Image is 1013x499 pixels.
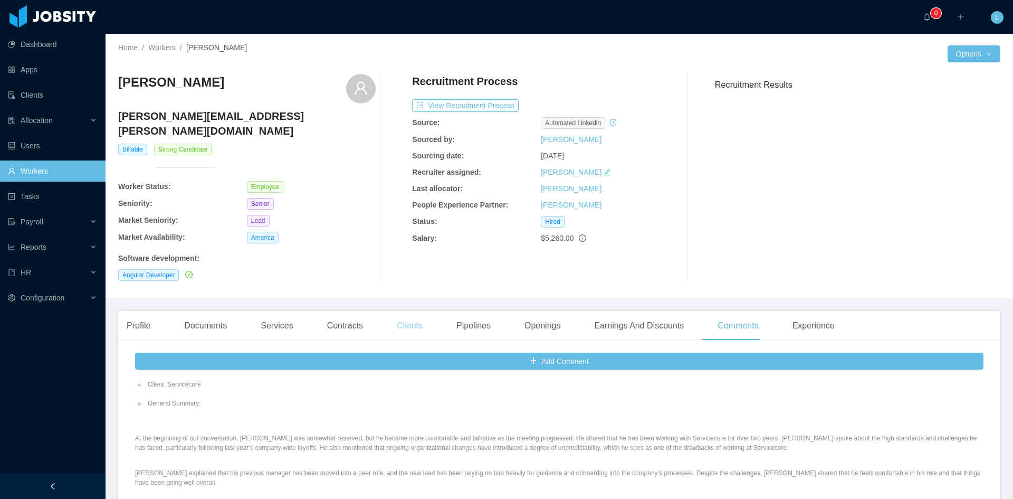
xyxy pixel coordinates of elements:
i: icon: bell [923,13,931,21]
h3: Recruitment Results [715,78,1000,91]
i: icon: book [8,269,15,276]
h4: [PERSON_NAME][EMAIL_ADDRESS][PERSON_NAME][DOMAIN_NAME] [118,109,376,138]
b: Salary: [412,234,437,242]
span: L [995,11,999,24]
span: Allocation [21,116,53,125]
div: Profile [118,311,159,341]
a: icon: check-circle [183,270,193,279]
a: [PERSON_NAME] [541,201,601,209]
a: icon: userWorkers [8,161,97,182]
div: Contracts [319,311,371,341]
a: icon: auditClients [8,84,97,106]
div: Clients [388,311,431,341]
span: Angular Developer [118,269,179,281]
li: Client: Servicecore [146,380,983,389]
i: icon: setting [8,294,15,302]
sup: 0 [931,8,941,18]
b: Sourcing date: [412,152,464,160]
a: [PERSON_NAME] [541,135,601,144]
div: Services [252,311,301,341]
i: icon: check-circle [185,271,193,278]
b: Worker Status: [118,182,170,191]
b: Last allocator: [412,184,463,193]
div: Earnings And Discounts [586,311,692,341]
span: automated linkedin [541,117,605,129]
i: icon: plus [957,13,964,21]
a: icon: profileTasks [8,186,97,207]
a: icon: exportView Recruitment Process [412,101,519,110]
i: icon: solution [8,117,15,124]
span: Strong Candidate [154,144,212,155]
span: Configuration [21,294,64,302]
b: Status: [412,217,437,225]
a: Workers [148,43,176,52]
span: info-circle [579,234,586,242]
a: icon: robotUsers [8,135,97,156]
i: icon: line-chart [8,243,15,251]
b: Source: [412,118,439,127]
span: Senior [247,198,274,210]
i: icon: file-protect [8,218,15,225]
span: Lead [247,215,270,227]
a: [PERSON_NAME] [541,184,601,193]
div: Openings [516,311,569,341]
div: Documents [176,311,235,341]
i: icon: history [609,119,617,126]
button: icon: exportView Recruitment Process [412,99,519,112]
b: Sourced by: [412,135,455,144]
div: Comments [709,311,767,341]
span: / [142,43,144,52]
h3: [PERSON_NAME] [118,74,224,91]
a: icon: appstoreApps [8,59,97,80]
button: icon: plusAdd Comment [135,353,983,370]
span: Payroll [21,218,43,226]
span: Reports [21,243,46,251]
span: Billable [118,144,147,155]
p: At the beginning of our conversation, [PERSON_NAME] was somewhat reserved, but he became more com... [135,434,983,453]
i: icon: user [353,81,368,96]
h4: Recruitment Process [412,74,518,89]
span: Employee [247,181,283,193]
b: People Experience Partner: [412,201,508,209]
li: General Summary: [146,399,983,408]
span: / [180,43,182,52]
span: $5,260.00 [541,234,574,242]
span: [DATE] [541,152,564,160]
div: Pipelines [448,311,499,341]
div: Experience [784,311,843,341]
span: America [247,232,279,243]
span: [PERSON_NAME] [186,43,247,52]
span: HR [21,268,31,277]
a: Home [118,43,138,52]
b: Market Availability: [118,233,185,241]
button: Optionsicon: down [948,45,1000,62]
a: icon: pie-chartDashboard [8,34,97,55]
i: icon: edit [604,168,611,176]
b: Market Seniority: [118,216,178,224]
b: Seniority: [118,199,152,208]
p: [PERSON_NAME] explained that his previous manager has been moved into a peer role, and the new le... [135,468,983,487]
b: Software development : [118,254,199,262]
span: Hired [541,216,565,228]
a: [PERSON_NAME] [541,168,601,176]
b: Recruiter assigned: [412,168,481,176]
